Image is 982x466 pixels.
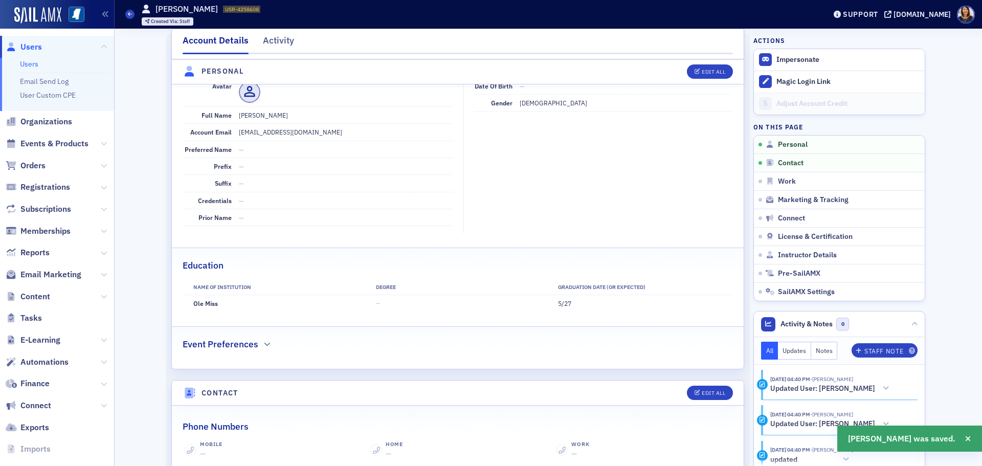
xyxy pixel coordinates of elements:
div: Edit All [702,69,725,75]
dd: [DEMOGRAPHIC_DATA] [520,95,731,111]
a: Reports [6,247,50,258]
span: Profile [957,6,975,24]
th: Graduation Date (Or Expected) [549,280,731,295]
h5: Updated User: [PERSON_NAME] [770,419,875,429]
time: 9/2/2025 04:40 PM [770,446,810,453]
span: Marketing & Tracking [778,195,849,205]
span: Prefix [214,162,232,170]
span: Connect [778,214,805,223]
div: Magic Login Link [776,77,920,86]
a: Users [6,41,42,53]
h4: Personal [202,66,243,77]
span: — [239,179,244,187]
span: Personal [778,140,808,149]
button: Updates [778,342,811,360]
span: Contact [778,159,804,168]
span: Pre-SailAMX [778,269,820,278]
h4: Contact [202,388,238,398]
a: Connect [6,400,51,411]
img: SailAMX [14,7,61,24]
a: Organizations [6,116,72,127]
div: [DOMAIN_NAME] [894,10,951,19]
div: Account Details [183,34,249,54]
div: Work [571,440,589,449]
dd: [EMAIL_ADDRESS][DOMAIN_NAME] [239,124,453,140]
h4: Actions [753,36,785,45]
span: Full Name [202,111,232,119]
span: — [520,82,525,90]
span: 0 [836,318,849,330]
span: [PERSON_NAME] was saved. [848,433,955,445]
span: E-Learning [20,335,60,346]
span: Work [778,177,796,186]
span: Preferred Name [185,145,232,153]
button: Magic Login Link [754,71,925,93]
div: Activity [757,379,768,390]
a: Finance [6,378,50,389]
button: updated [770,454,853,465]
th: Name of Institution [185,280,367,295]
a: Automations [6,357,69,368]
span: Noma Burge [810,411,853,418]
h1: [PERSON_NAME] [155,4,218,15]
span: License & Certification [778,232,853,241]
h5: Updated User: [PERSON_NAME] [770,384,875,393]
button: Updated User: [PERSON_NAME] [770,383,893,394]
span: Activity & Notes [780,319,833,329]
a: Adjust Account Credit [754,93,925,115]
button: Staff Note [852,343,918,358]
td: Ole Miss [185,295,367,312]
div: Edit All [702,390,725,396]
div: Staff [151,19,190,25]
span: — [239,145,244,153]
span: — [239,196,244,205]
span: Tasks [20,313,42,324]
a: Email Marketing [6,269,81,280]
div: Mobile [200,440,222,449]
span: Reports [20,247,50,258]
button: Notes [811,342,838,360]
a: Imports [6,443,51,455]
a: Registrations [6,182,70,193]
span: Organizations [20,116,72,127]
span: Orders [20,160,46,171]
div: Created Via: Staff [142,17,194,26]
span: — [200,449,206,458]
span: — [239,162,244,170]
div: Adjust Account Credit [776,99,920,108]
a: Subscriptions [6,204,71,215]
span: Account Email [190,128,232,136]
time: 9/2/2025 04:40 PM [770,375,810,383]
a: View Homepage [61,7,84,24]
span: Automations [20,357,69,368]
div: Update [757,450,768,461]
button: Edit All [687,64,733,79]
span: — [571,449,577,458]
img: SailAMX [69,7,84,23]
span: Users [20,41,42,53]
span: Finance [20,378,50,389]
time: 9/2/2025 04:40 PM [770,411,810,418]
span: Imports [20,443,51,455]
div: Staff Note [864,348,903,354]
span: Subscriptions [20,204,71,215]
a: Orders [6,160,46,171]
h2: Education [183,259,224,272]
span: Created Via : [151,18,180,25]
th: Degree [367,280,549,295]
button: Updated User: [PERSON_NAME] [770,419,893,430]
a: Tasks [6,313,42,324]
span: Memberships [20,226,71,237]
button: Impersonate [776,55,819,64]
div: Home [386,440,403,449]
span: Exports [20,422,49,433]
span: Content [20,291,50,302]
a: Exports [6,422,49,433]
span: 5/27 [558,299,571,307]
span: — [239,213,244,221]
span: Credentials [198,196,232,205]
a: E-Learning [6,335,60,346]
h5: updated [770,455,797,464]
span: Noma Burge [810,375,853,383]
